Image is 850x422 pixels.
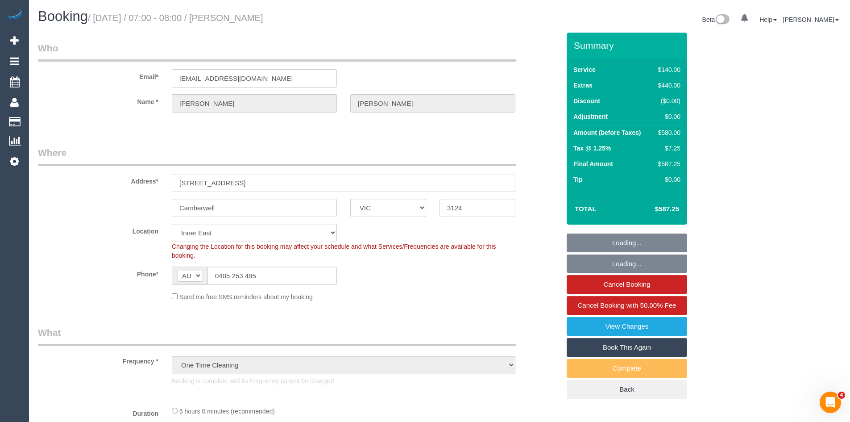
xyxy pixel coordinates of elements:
a: [PERSON_NAME] [783,16,839,23]
label: Amount (before Taxes) [573,128,641,137]
input: Post Code* [440,199,515,217]
img: New interface [715,14,730,26]
strong: Total [575,205,597,213]
div: ($0.00) [655,96,680,105]
a: Cancel Booking with 50.00% Fee [567,296,687,315]
a: Back [567,380,687,399]
p: Booking is complete and its Frequency cannot be changed [172,376,515,385]
label: Adjustment [573,112,608,121]
label: Tax @ 1.25% [573,144,611,153]
span: 4 [838,392,845,399]
div: $440.00 [655,81,680,90]
div: $140.00 [655,65,680,74]
small: / [DATE] / 07:00 - 08:00 / [PERSON_NAME] [88,13,263,23]
label: Tip [573,175,583,184]
span: Send me free SMS reminders about my booking [179,293,313,301]
input: Email* [172,69,337,88]
h3: Summary [574,40,683,50]
iframe: Intercom live chat [820,392,841,413]
a: Help [759,16,777,23]
label: Frequency * [31,354,165,366]
div: $0.00 [655,175,680,184]
label: Duration [31,406,165,418]
input: Last Name* [350,94,515,113]
label: Final Amount [573,159,613,168]
legend: What [38,326,516,346]
label: Service [573,65,596,74]
label: Phone* [31,267,165,279]
a: Beta [702,16,730,23]
input: First Name* [172,94,337,113]
div: $587.25 [655,159,680,168]
div: $7.25 [655,144,680,153]
label: Extras [573,81,593,90]
legend: Who [38,42,516,62]
label: Email* [31,69,165,81]
div: $580.00 [655,128,680,137]
a: Book This Again [567,338,687,357]
a: View Changes [567,317,687,336]
a: Cancel Booking [567,275,687,294]
span: Cancel Booking with 50.00% Fee [578,301,676,309]
span: Changing the Location for this booking may affect your schedule and what Services/Frequencies are... [172,243,496,259]
span: Booking [38,8,88,24]
legend: Where [38,146,516,166]
input: Suburb* [172,199,337,217]
label: Location [31,224,165,236]
h4: $587.25 [628,205,679,213]
img: Automaid Logo [5,9,23,21]
label: Address* [31,174,165,186]
div: $0.00 [655,112,680,121]
span: 6 hours 0 minutes (recommended) [179,408,275,415]
label: Name * [31,94,165,106]
label: Discount [573,96,600,105]
input: Phone* [207,267,337,285]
